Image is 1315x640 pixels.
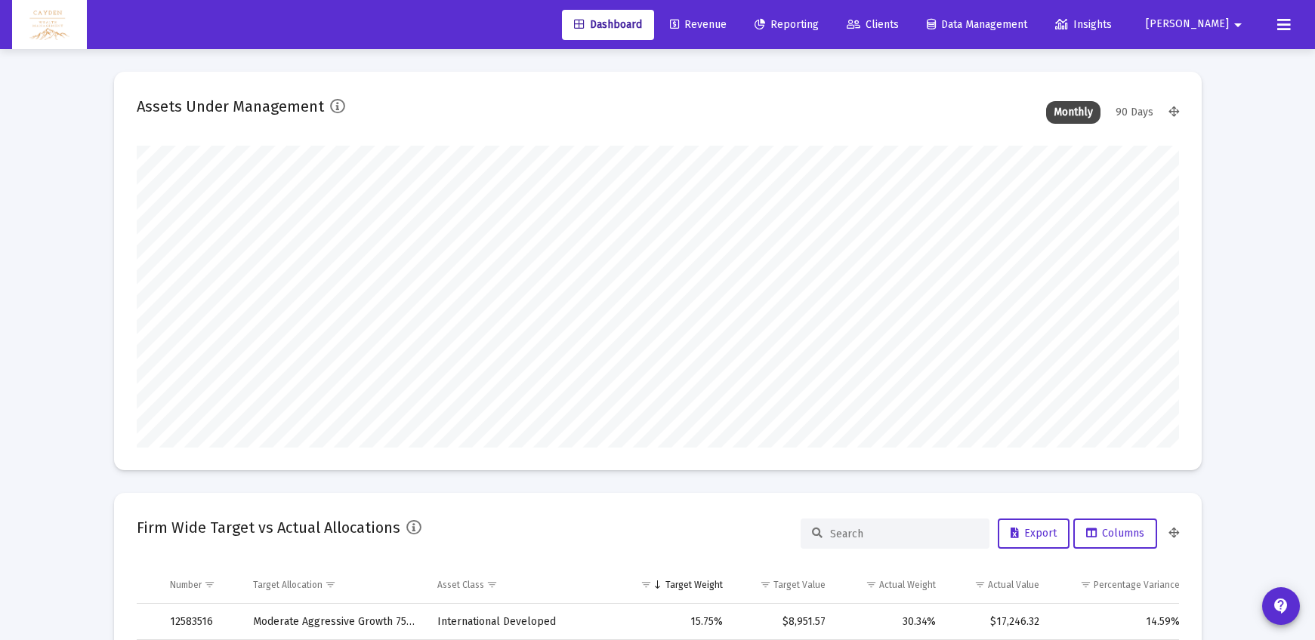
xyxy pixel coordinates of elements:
span: Dashboard [574,18,642,31]
a: Revenue [658,10,739,40]
td: Column Percentage Variance [1050,567,1190,603]
td: Column Target Value [733,567,836,603]
h2: Firm Wide Target vs Actual Allocations [137,515,400,540]
div: Target Weight [665,579,723,591]
span: Columns [1086,527,1144,540]
a: Data Management [915,10,1039,40]
div: Target Allocation [253,579,323,591]
td: Column Number [159,567,242,603]
td: Column Target Allocation [242,567,427,603]
div: Actual Value [988,579,1039,591]
span: Show filter options for column 'Actual Value' [974,579,986,590]
span: Insights [1055,18,1112,31]
div: Percentage Variance [1094,579,1180,591]
span: Data Management [927,18,1027,31]
div: 30.34% [847,614,936,629]
div: 15.75% [634,614,723,629]
td: Column Actual Weight [836,567,946,603]
div: Target Value [773,579,826,591]
span: Show filter options for column 'Number' [204,579,215,590]
span: Show filter options for column 'Actual Weight' [866,579,877,590]
td: Column Asset Class [427,567,624,603]
td: 12583516 [159,604,242,640]
td: Moderate Aggressive Growth 75/25 [242,604,427,640]
span: Revenue [670,18,727,31]
h2: Assets Under Management [137,94,324,118]
span: Show filter options for column 'Target Value' [760,579,771,590]
input: Search [830,528,978,540]
div: Number [170,579,202,591]
span: Show filter options for column 'Asset Class' [486,579,498,590]
mat-icon: contact_support [1272,597,1290,615]
td: Column Target Weight [624,567,733,603]
a: Reporting [742,10,831,40]
span: Export [1011,527,1057,540]
a: Clients [835,10,911,40]
button: Columns [1073,518,1157,549]
mat-icon: arrow_drop_down [1229,10,1247,40]
div: 14.59% [1060,614,1180,629]
div: Monthly [1046,101,1100,124]
span: Clients [847,18,899,31]
img: Dashboard [23,10,76,40]
div: $17,246.32 [957,614,1039,629]
div: Actual Weight [879,579,936,591]
span: [PERSON_NAME] [1146,18,1229,31]
span: Show filter options for column 'Target Weight' [641,579,652,590]
a: Insights [1043,10,1124,40]
span: Reporting [755,18,819,31]
span: Show filter options for column 'Target Allocation' [325,579,336,590]
span: Show filter options for column 'Percentage Variance' [1080,579,1091,590]
div: 90 Days [1108,101,1161,124]
button: [PERSON_NAME] [1128,9,1265,39]
div: Asset Class [437,579,484,591]
td: Column Actual Value [946,567,1050,603]
td: International Developed [427,604,624,640]
a: Dashboard [562,10,654,40]
div: $8,951.57 [744,614,826,629]
button: Export [998,518,1070,549]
